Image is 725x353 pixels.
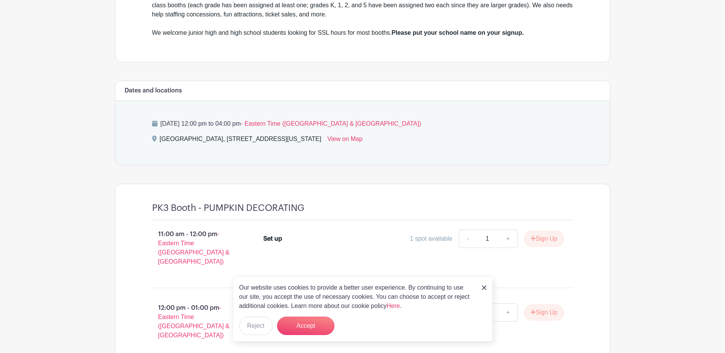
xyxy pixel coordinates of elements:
[524,304,564,321] button: Sign Up
[158,304,230,338] span: - Eastern Time ([GEOGRAPHIC_DATA] & [GEOGRAPHIC_DATA])
[152,202,304,214] h4: PK3 Booth - PUMPKIN DECORATING
[327,134,362,147] a: View on Map
[160,134,321,147] div: [GEOGRAPHIC_DATA], [STREET_ADDRESS][US_STATE]
[498,230,517,248] a: +
[392,29,524,36] strong: Please put your school name on your signup.
[459,230,476,248] a: -
[482,285,487,290] img: close_button-5f87c8562297e5c2d7936805f587ecaba9071eb48480494691a3f1689db116b3.svg
[140,227,251,269] p: 11:00 am - 12:00 pm
[140,300,251,343] p: 12:00 pm - 01:00 pm
[387,303,400,309] a: Here
[239,317,272,335] button: Reject
[410,234,453,243] div: 1 spot available
[277,317,334,335] button: Accept
[524,231,564,247] button: Sign Up
[158,231,230,265] span: - Eastern Time ([GEOGRAPHIC_DATA] & [GEOGRAPHIC_DATA])
[125,87,182,94] h6: Dates and locations
[263,234,282,243] div: Set up
[152,119,573,128] p: [DATE] 12:00 pm to 04:00 pm
[498,303,517,322] a: +
[239,283,474,311] p: Our website uses cookies to provide a better user experience. By continuing to use our site, you ...
[241,120,421,127] span: - Eastern Time ([GEOGRAPHIC_DATA] & [GEOGRAPHIC_DATA])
